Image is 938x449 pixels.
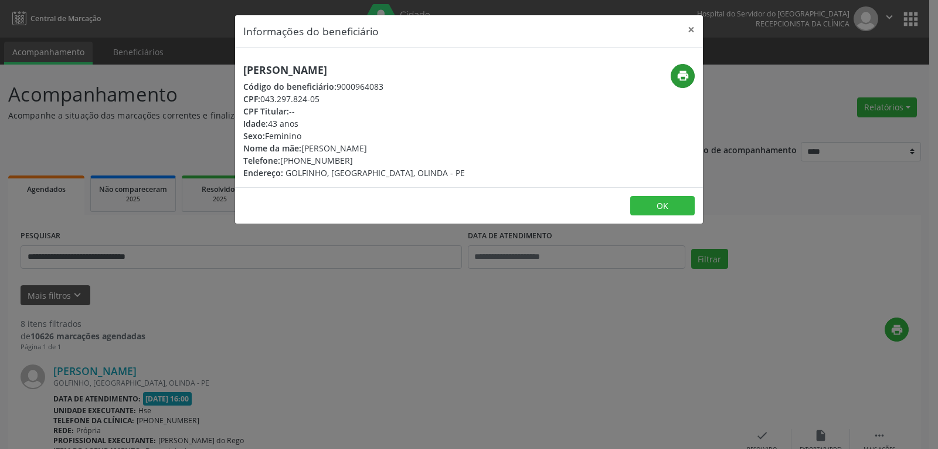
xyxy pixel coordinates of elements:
span: Endereço: [243,167,283,178]
h5: [PERSON_NAME] [243,64,465,76]
span: Idade: [243,118,268,129]
div: 043.297.824-05 [243,93,465,105]
h5: Informações do beneficiário [243,23,379,39]
div: 9000964083 [243,80,465,93]
div: [PERSON_NAME] [243,142,465,154]
span: CPF: [243,93,260,104]
div: 43 anos [243,117,465,130]
div: Feminino [243,130,465,142]
span: CPF Titular: [243,106,289,117]
span: Nome da mãe: [243,143,301,154]
div: -- [243,105,465,117]
span: Código do beneficiário: [243,81,337,92]
button: OK [630,196,695,216]
span: GOLFINHO, [GEOGRAPHIC_DATA], OLINDA - PE [286,167,465,178]
div: [PHONE_NUMBER] [243,154,465,167]
span: Telefone: [243,155,280,166]
button: Close [679,15,703,44]
span: Sexo: [243,130,265,141]
i: print [677,69,689,82]
button: print [671,64,695,88]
